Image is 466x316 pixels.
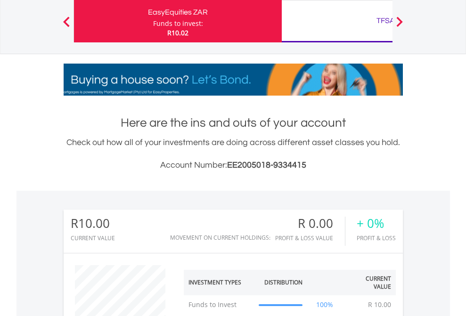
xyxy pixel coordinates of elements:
button: Previous [57,21,76,31]
div: Profit & Loss Value [275,235,345,241]
div: Check out how all of your investments are doing across different asset classes you hold. [64,136,403,172]
div: Movement on Current Holdings: [170,235,270,241]
th: Current Value [343,270,396,295]
th: Investment Types [184,270,254,295]
button: Next [390,21,409,31]
div: R10.00 [71,217,115,230]
td: 100% [307,295,343,314]
img: EasyMortage Promotion Banner [64,64,403,96]
div: R 0.00 [275,217,345,230]
span: R10.02 [167,28,188,37]
span: EE2005018-9334415 [227,161,306,170]
td: R 10.00 [363,295,396,314]
div: CURRENT VALUE [71,235,115,241]
h1: Here are the ins and outs of your account [64,114,403,131]
h3: Account Number: [64,159,403,172]
td: Funds to Invest [184,295,254,314]
div: Funds to invest: [153,19,203,28]
div: Profit & Loss [357,235,396,241]
div: + 0% [357,217,396,230]
div: Distribution [264,278,302,286]
div: EasyEquities ZAR [80,6,276,19]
